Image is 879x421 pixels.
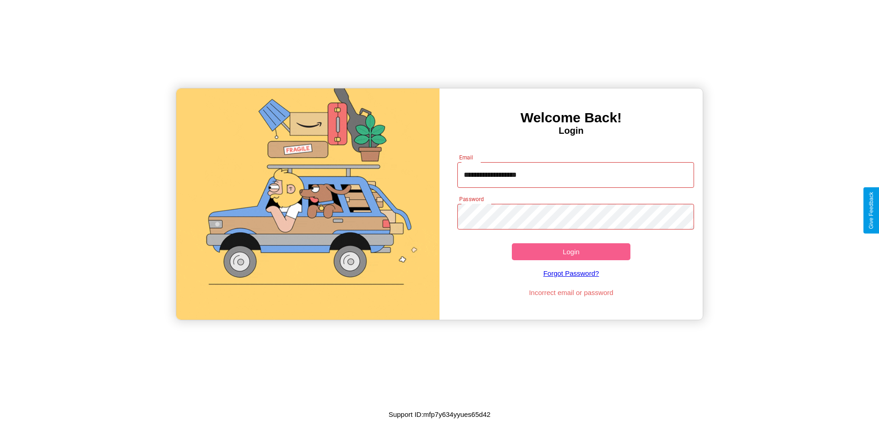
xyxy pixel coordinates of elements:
label: Email [459,153,473,161]
label: Password [459,195,483,203]
div: Give Feedback [868,192,874,229]
p: Support ID: mfp7y634yyues65d42 [389,408,491,421]
a: Forgot Password? [453,260,690,286]
img: gif [176,88,439,320]
h4: Login [439,126,703,136]
button: Login [512,243,630,260]
p: Incorrect email or password [453,286,690,299]
h3: Welcome Back! [439,110,703,126]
